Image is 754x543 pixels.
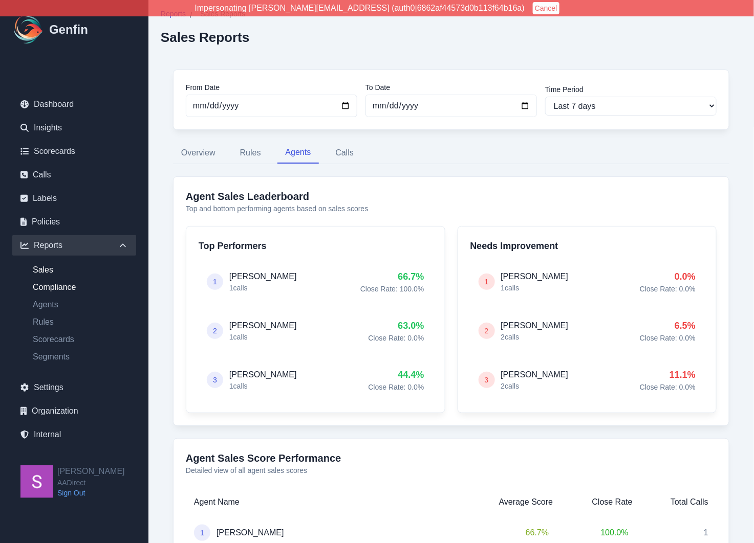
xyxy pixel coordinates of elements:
[57,465,125,478] h2: [PERSON_NAME]
[501,283,569,293] p: 1 calls
[327,142,362,164] button: Calls
[229,381,297,391] p: 1 calls
[49,21,88,38] h1: Genfin
[561,488,641,516] th: Close Rate
[25,351,136,363] a: Segments
[360,269,424,284] p: 66.7 %
[360,284,424,294] p: Close Rate: 100.0 %
[199,239,433,253] h4: Top Performers
[369,368,424,382] p: 44.4 %
[485,326,489,336] span: 2
[640,319,696,333] p: 6.5 %
[369,319,424,333] p: 63.0 %
[501,270,569,283] h5: [PERSON_NAME]
[369,382,424,392] p: Close Rate: 0.0 %
[232,142,269,164] button: Rules
[12,13,45,46] img: Logo
[501,332,569,342] p: 2 calls
[501,320,569,332] h5: [PERSON_NAME]
[485,375,489,385] span: 3
[186,203,717,214] p: Top and bottom performing agents based on sales scores
[704,528,708,537] span: 1
[501,369,569,381] h5: [PERSON_NAME]
[186,189,717,203] h3: Agent Sales Leaderboard
[229,332,297,342] p: 1 calls
[12,212,136,232] a: Policies
[522,525,553,541] span: 66.7 %
[20,465,53,498] img: Shane Wey
[277,142,319,164] button: Agents
[229,320,297,332] h5: [PERSON_NAME]
[12,401,136,421] a: Organization
[463,488,561,516] th: Average Score
[640,382,696,392] p: Close Rate: 0.0 %
[545,84,717,95] label: Time Period
[161,30,249,45] h2: Sales Reports
[12,118,136,138] a: Insights
[25,316,136,328] a: Rules
[186,82,357,93] label: From Date
[485,277,489,287] span: 1
[640,269,696,284] p: 0.0 %
[369,333,424,343] p: Close Rate: 0.0 %
[640,333,696,343] p: Close Rate: 0.0 %
[12,377,136,398] a: Settings
[25,333,136,346] a: Scorecards
[57,488,125,498] a: Sign Out
[470,239,704,253] h4: Needs Improvement
[12,165,136,185] a: Calls
[25,299,136,311] a: Agents
[597,525,633,541] span: 100.0 %
[640,284,696,294] p: Close Rate: 0.0 %
[213,277,217,287] span: 1
[533,2,559,14] button: Cancel
[25,264,136,276] a: Sales
[12,94,136,115] a: Dashboard
[186,488,463,516] th: Agent Name
[229,369,297,381] h5: [PERSON_NAME]
[641,488,717,516] th: Total Calls
[25,281,136,293] a: Compliance
[501,381,569,391] p: 2 calls
[12,235,136,256] div: Reports
[12,188,136,209] a: Labels
[200,528,204,538] span: 1
[186,451,717,465] h3: Agent Sales Score Performance
[213,375,217,385] span: 3
[173,142,224,164] button: Overview
[229,283,297,293] p: 1 calls
[213,326,217,336] span: 2
[365,82,537,93] label: To Date
[12,141,136,162] a: Scorecards
[57,478,125,488] span: AADirect
[186,465,717,476] p: Detailed view of all agent sales scores
[229,270,297,283] h5: [PERSON_NAME]
[12,424,136,445] a: Internal
[217,527,284,539] span: [PERSON_NAME]
[640,368,696,382] p: 11.1 %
